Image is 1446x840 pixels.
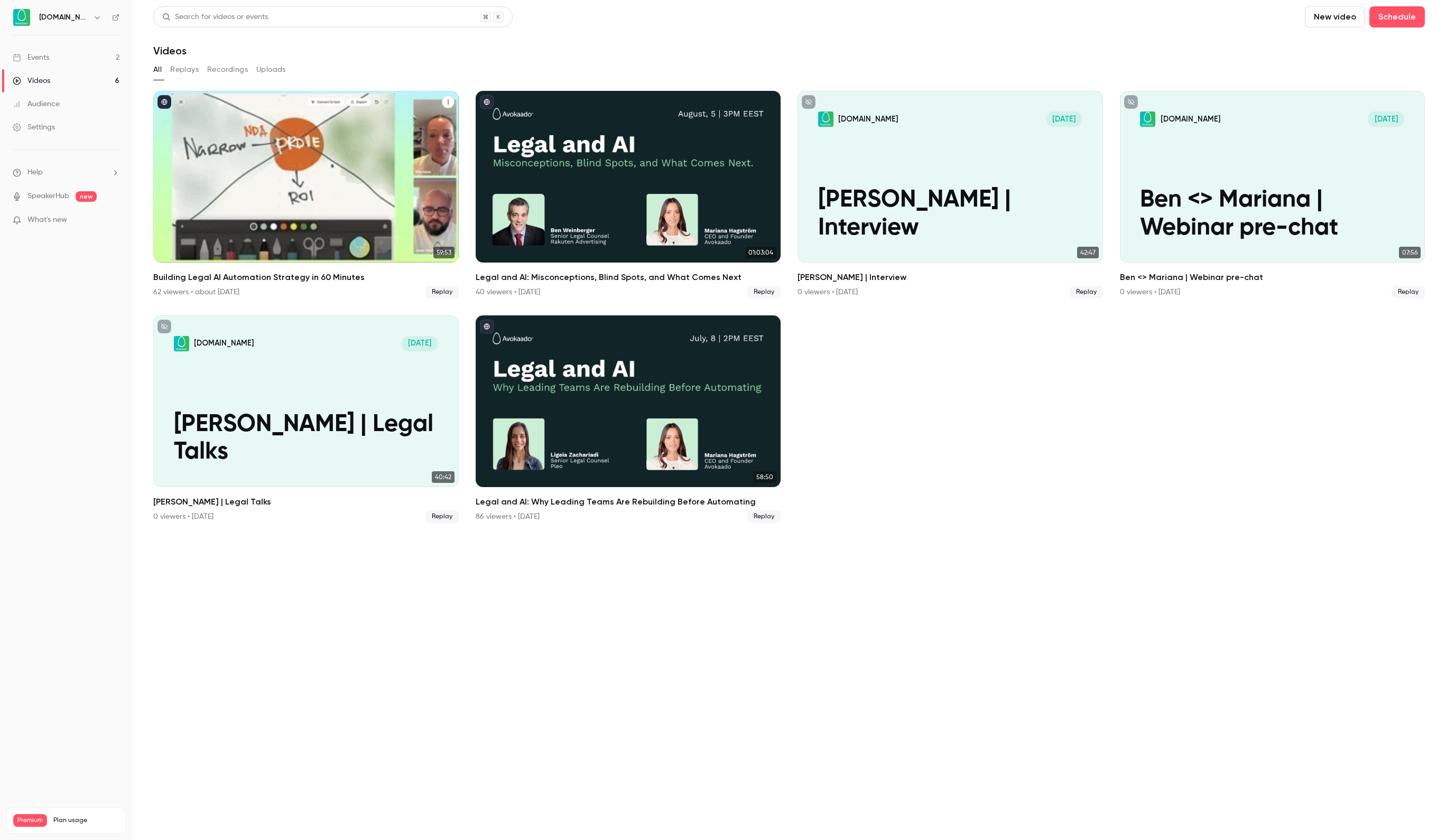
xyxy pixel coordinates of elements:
[433,247,455,258] span: 59:53
[157,320,171,333] button: unpublished
[1120,91,1425,298] li: Ben <> Mariana | Webinar pre-chat
[476,511,540,522] div: 86 viewers • [DATE]
[480,320,494,333] button: published
[13,9,30,26] img: Avokaado.io
[798,271,1103,284] h2: [PERSON_NAME] | Interview
[153,91,1425,523] ul: Videos
[153,61,162,78] button: All
[476,315,781,523] li: Legal and AI: Why Leading Teams Are Rebuilding Before Automating
[170,61,199,78] button: Replays
[1369,6,1425,27] button: Schedule
[1120,287,1180,297] div: 0 viewers • [DATE]
[1392,286,1425,298] span: Replay
[1077,247,1099,258] span: 42:47
[802,95,815,109] button: unpublished
[13,99,60,109] div: Audience
[39,12,89,23] h6: [DOMAIN_NAME]
[76,191,97,202] span: new
[1124,95,1138,109] button: unpublished
[53,816,119,825] span: Plan usage
[13,814,47,827] span: Premium
[13,167,119,178] li: help-dropdown-opener
[402,336,438,351] span: [DATE]
[153,91,459,298] li: Building Legal AI Automation Strategy in 60 Minutes
[1120,91,1425,298] a: Ben <> Mariana | Webinar pre-chat[DOMAIN_NAME][DATE]Ben <> Mariana | Webinar pre-chat07:56Ben <> ...
[157,95,171,109] button: published
[27,191,69,202] a: SpeakerHub
[480,95,494,109] button: published
[476,91,781,298] li: Legal and AI: Misconceptions, Blind Spots, and What Comes Next
[818,111,833,127] img: Nate Kostelnik | Interview
[153,315,459,523] a: Antti Innanen | Legal Talks[DOMAIN_NAME][DATE][PERSON_NAME] | Legal Talks40:42[PERSON_NAME] | Leg...
[1070,286,1103,298] span: Replay
[753,471,776,483] span: 58:50
[194,338,254,349] p: [DOMAIN_NAME]
[1140,111,1155,127] img: Ben <> Mariana | Webinar pre-chat
[207,61,248,78] button: Recordings
[153,91,459,298] a: 59:53Building Legal AI Automation Strategy in 60 Minutes62 viewers • about [DATE]Replay
[432,471,455,483] span: 40:42
[174,411,438,466] p: [PERSON_NAME] | Legal Talks
[153,44,187,57] h1: Videos
[838,114,898,125] p: [DOMAIN_NAME]
[27,167,43,178] span: Help
[1305,6,1365,27] button: New video
[798,91,1103,298] li: Nate Kostelnik | Interview
[27,214,67,226] span: What's new
[476,91,781,298] a: 01:03:04Legal and AI: Misconceptions, Blind Spots, and What Comes Next40 viewers • [DATE]Replay
[1161,114,1220,125] p: [DOMAIN_NAME]
[798,287,858,297] div: 0 viewers • [DATE]
[425,286,459,298] span: Replay
[745,247,776,258] span: 01:03:04
[13,76,50,86] div: Videos
[153,271,459,284] h2: Building Legal AI Automation Strategy in 60 Minutes
[425,510,459,523] span: Replay
[476,315,781,523] a: 58:50Legal and AI: Why Leading Teams Are Rebuilding Before Automating86 viewers • [DATE]Replay
[13,122,55,133] div: Settings
[1399,247,1421,258] span: 07:56
[1140,186,1404,242] p: Ben <> Mariana | Webinar pre-chat
[476,496,781,508] h2: Legal and AI: Why Leading Teams Are Rebuilding Before Automating
[476,287,540,297] div: 40 viewers • [DATE]
[153,511,214,522] div: 0 viewers • [DATE]
[153,496,459,508] h2: [PERSON_NAME] | Legal Talks
[153,315,459,523] li: Antti Innanen | Legal Talks
[747,286,781,298] span: Replay
[1120,271,1425,284] h2: Ben <> Mariana | Webinar pre-chat
[1046,111,1082,127] span: [DATE]
[174,336,189,351] img: Antti Innanen | Legal Talks
[153,6,1425,834] section: Videos
[798,91,1103,298] a: Nate Kostelnik | Interview [DOMAIN_NAME][DATE][PERSON_NAME] | Interview42:47[PERSON_NAME] | Inter...
[818,186,1082,242] p: [PERSON_NAME] | Interview
[153,287,239,297] div: 62 viewers • about [DATE]
[476,271,781,284] h2: Legal and AI: Misconceptions, Blind Spots, and What Comes Next
[1368,111,1404,127] span: [DATE]
[13,52,49,63] div: Events
[256,61,286,78] button: Uploads
[747,510,781,523] span: Replay
[162,12,268,23] div: Search for videos or events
